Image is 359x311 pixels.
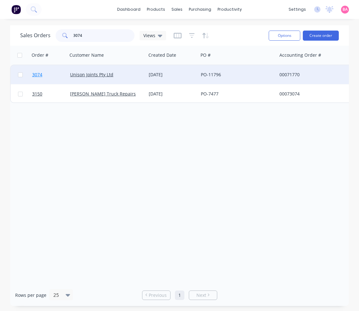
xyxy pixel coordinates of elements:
span: BA [343,7,348,12]
a: [PERSON_NAME] Truck Repairs [70,91,136,97]
div: PO # [200,52,211,58]
div: productivity [214,5,245,14]
h1: Sales Orders [20,32,51,38]
span: Views [143,32,155,39]
ul: Pagination [140,291,220,300]
div: 00071770 [279,72,350,78]
span: 3074 [32,72,42,78]
div: [DATE] [149,91,196,97]
a: Unison Joints Pty Ltd [70,72,113,78]
div: [DATE] [149,72,196,78]
div: settings [285,5,309,14]
button: Options [269,31,300,41]
div: PO-11796 [201,72,271,78]
a: 3150 [32,84,70,103]
span: Previous [149,292,167,298]
div: Accounting Order # [279,52,321,58]
div: 00073074 [279,91,350,97]
div: PO-7477 [201,91,271,97]
div: Created Date [148,52,176,58]
div: purchasing [186,5,214,14]
img: Factory [11,5,21,14]
a: 3074 [32,65,70,84]
a: Previous page [142,292,170,298]
div: products [144,5,168,14]
a: Page 1 is your current page [175,291,184,300]
button: Create order [303,31,339,41]
div: Order # [32,52,48,58]
a: dashboard [114,5,144,14]
span: Next [196,292,206,298]
input: Search... [73,29,135,42]
div: sales [168,5,186,14]
span: Rows per page [15,292,46,298]
a: Next page [189,292,217,298]
span: 3150 [32,91,42,97]
div: Customer Name [69,52,104,58]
